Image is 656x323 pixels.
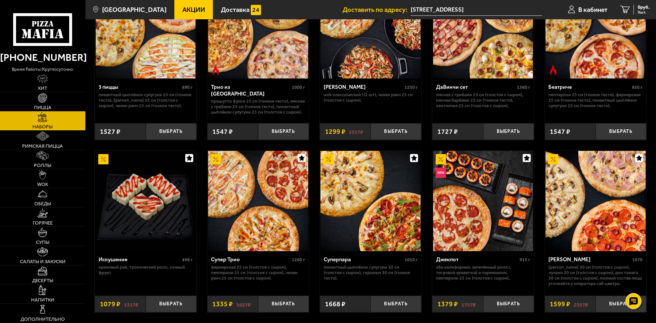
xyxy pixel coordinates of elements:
[95,151,196,251] a: АкционныйИскушение
[211,98,305,115] p: Прошутто Фунги 25 см (тонкое тесто), Мясная с грибами 25 см (тонкое тесто), Пикантный цыплёнок су...
[258,123,309,140] button: Выбрать
[405,85,418,90] span: 1250 г
[548,65,558,75] img: Острое блюдо
[546,151,646,251] img: Хет Трик
[517,85,530,90] span: 1360 г
[632,257,643,263] span: 1670
[211,154,221,164] img: Акционный
[548,92,643,108] p: Пепперони 25 см (тонкое тесто), Фермерская 25 см (тонкое тесто), Пикантный цыплёнок сулугуни 25 с...
[436,168,446,178] img: Новинка
[99,264,193,275] p: Ореховый рай, Тропический ролл, Сочный фрукт.
[578,6,608,13] span: В кабинет
[98,154,109,164] img: Акционный
[221,6,249,13] span: Доставка
[21,317,65,322] span: Дополнительно
[124,300,138,307] s: 1317 ₽
[99,92,193,108] p: Пикантный цыплёнок сулугуни 25 см (тонкое тесто), [PERSON_NAME] 25 см (толстое с сыром), Чикен Ра...
[32,125,53,129] span: Наборы
[32,278,53,283] span: Десерты
[437,300,458,307] span: 1379 ₽
[100,300,120,307] span: 1079 ₽
[325,300,345,307] span: 1668 ₽
[545,151,646,251] a: АкционныйХет Трик
[213,128,233,135] span: 1547 ₽
[22,144,63,149] span: Римская пицца
[34,105,51,110] span: Пицца
[34,163,51,168] span: Роллы
[349,128,363,135] s: 1517 ₽
[146,296,197,312] button: Выбрать
[325,128,345,135] span: 1299 ₽
[251,5,261,15] img: 15daf4d41897b9f0e9f617042186c801.svg
[36,240,49,245] span: Супы
[211,264,305,281] p: Фермерская 25 см (толстое с сыром), Пепперони 25 см (толстое с сыром), Чикен Ранч 25 см (толстое ...
[548,264,643,286] p: [PERSON_NAME] 30 см (толстое с сыром), Лучано 30 см (толстое с сыром), Дон Томаго 30 см (толстое ...
[548,256,631,263] div: [PERSON_NAME]
[324,84,403,90] div: [PERSON_NAME]
[99,256,180,263] div: Искушение
[483,123,534,140] button: Выбрать
[31,298,54,302] span: Напитки
[236,300,251,307] s: 1627 ₽
[292,85,305,90] span: 1000 г
[432,151,534,251] a: АкционныйНовинкаДжекпот
[550,300,571,307] span: 1599 ₽
[38,86,47,91] span: Хит
[324,92,418,103] p: Wok классический L (2 шт), Чикен Ранч 25 см (толстое с сыром).
[371,296,421,312] button: Выбрать
[102,6,167,13] span: [GEOGRAPHIC_DATA]
[207,151,309,251] a: АкционныйСупер Трио
[100,128,120,135] span: 1527 ₽
[320,151,421,251] img: Суперпара
[461,300,476,307] s: 1757 ₽
[343,6,411,13] span: Доставить по адресу:
[632,85,643,90] span: 850 г
[436,154,446,164] img: Акционный
[371,123,421,140] button: Выбрать
[433,151,533,251] img: Джекпот
[520,257,530,263] span: 915 г
[548,154,558,164] img: Акционный
[411,4,542,16] span: Ленинградская область, Всеволожский район, Мурино, улица Шоссе в Лаврики, 59к2
[436,256,518,263] div: Джекпот
[550,128,571,135] span: 1547 ₽
[292,257,305,263] span: 1260 г
[574,300,588,307] s: 2357 ₽
[211,84,290,97] div: Трио из [GEOGRAPHIC_DATA]
[33,221,53,226] span: Горячее
[96,151,196,251] img: Искушение
[99,84,180,90] div: 3 пиццы
[20,259,66,264] span: Салаты и закуски
[411,4,542,16] input: Ваш адрес доставки
[182,257,193,263] span: 498 г
[638,5,650,10] span: 0 руб.
[213,300,233,307] span: 1335 ₽
[37,182,48,187] span: WOK
[324,256,403,263] div: Суперпара
[208,151,308,251] img: Супер Трио
[483,296,534,312] button: Выбрать
[436,84,515,90] div: ДаВинчи сет
[436,264,530,281] p: Эби Калифорния, Запечённый ролл с тигровой креветкой и пармезаном, Пепперони 25 см (толстое с сыр...
[211,256,290,263] div: Супер Трио
[146,123,197,140] button: Выбрать
[405,257,418,263] span: 1010 г
[596,296,646,312] button: Выбрать
[596,123,646,140] button: Выбрать
[320,151,421,251] a: АкционныйСуперпара
[548,84,630,90] div: Беатриче
[436,92,530,108] p: Мясная с грибами 25 см (толстое с сыром), Мясная Барбекю 25 см (тонкое тесто), Охотничья 25 см (т...
[638,10,650,14] span: 0 шт.
[182,6,205,13] span: Акции
[324,264,418,281] p: Пикантный цыплёнок сулугуни 30 см (толстое с сыром), Горыныч 30 см (тонкое тесто).
[211,65,221,75] img: Острое блюдо
[258,296,309,312] button: Выбрать
[182,85,193,90] span: 890 г
[437,128,458,135] span: 1727 ₽
[34,201,51,206] span: Обеды
[323,154,334,164] img: Акционный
